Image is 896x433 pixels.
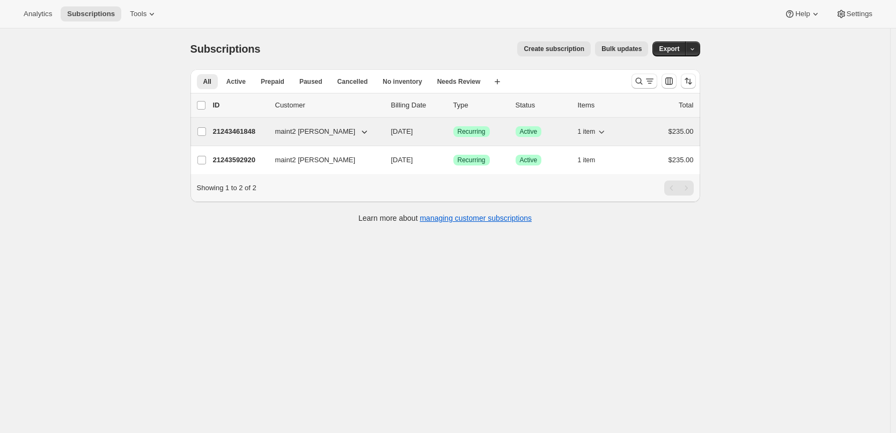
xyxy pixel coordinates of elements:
div: Type [453,100,507,111]
span: [DATE] [391,127,413,135]
div: Items [578,100,631,111]
span: Subscriptions [190,43,261,55]
button: Sort the results [681,74,696,89]
div: IDCustomerBilling DateTypeStatusItemsTotal [213,100,694,111]
button: Tools [123,6,164,21]
button: Create new view [489,74,506,89]
span: [DATE] [391,156,413,164]
span: 1 item [578,127,596,136]
p: ID [213,100,267,111]
span: Recurring [458,127,486,136]
button: Search and filter results [631,74,657,89]
button: 1 item [578,153,607,168]
span: Recurring [458,156,486,164]
div: 21243592920maint2 [PERSON_NAME][DATE]SuccessRecurringSuccessActive1 item$235.00 [213,153,694,168]
span: $235.00 [669,156,694,164]
span: Prepaid [261,77,284,86]
p: 21243461848 [213,126,267,137]
span: Active [520,127,538,136]
button: Subscriptions [61,6,121,21]
span: 1 item [578,156,596,164]
span: Needs Review [437,77,481,86]
p: Showing 1 to 2 of 2 [197,183,256,193]
button: Analytics [17,6,58,21]
span: All [203,77,211,86]
span: $235.00 [669,127,694,135]
p: 21243592920 [213,155,267,165]
button: Customize table column order and visibility [662,74,677,89]
span: Cancelled [337,77,368,86]
span: Bulk updates [601,45,642,53]
span: maint2 [PERSON_NAME] [275,126,356,137]
p: Total [679,100,693,111]
span: Active [520,156,538,164]
span: Active [226,77,246,86]
span: Analytics [24,10,52,18]
p: Status [516,100,569,111]
button: Help [778,6,827,21]
span: Export [659,45,679,53]
span: Create subscription [524,45,584,53]
p: Customer [275,100,383,111]
a: managing customer subscriptions [420,214,532,222]
p: Billing Date [391,100,445,111]
span: Settings [847,10,872,18]
button: maint2 [PERSON_NAME] [269,151,376,169]
button: maint2 [PERSON_NAME] [269,123,376,140]
span: No inventory [383,77,422,86]
span: Help [795,10,810,18]
span: Tools [130,10,146,18]
span: maint2 [PERSON_NAME] [275,155,356,165]
button: Export [652,41,686,56]
nav: Pagination [664,181,694,196]
button: 1 item [578,124,607,139]
button: Settings [829,6,879,21]
button: Create subscription [517,41,591,56]
p: Learn more about [358,213,532,223]
span: Paused [299,77,322,86]
div: 21243461848maint2 [PERSON_NAME][DATE]SuccessRecurringSuccessActive1 item$235.00 [213,124,694,139]
button: Bulk updates [595,41,648,56]
span: Subscriptions [67,10,115,18]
